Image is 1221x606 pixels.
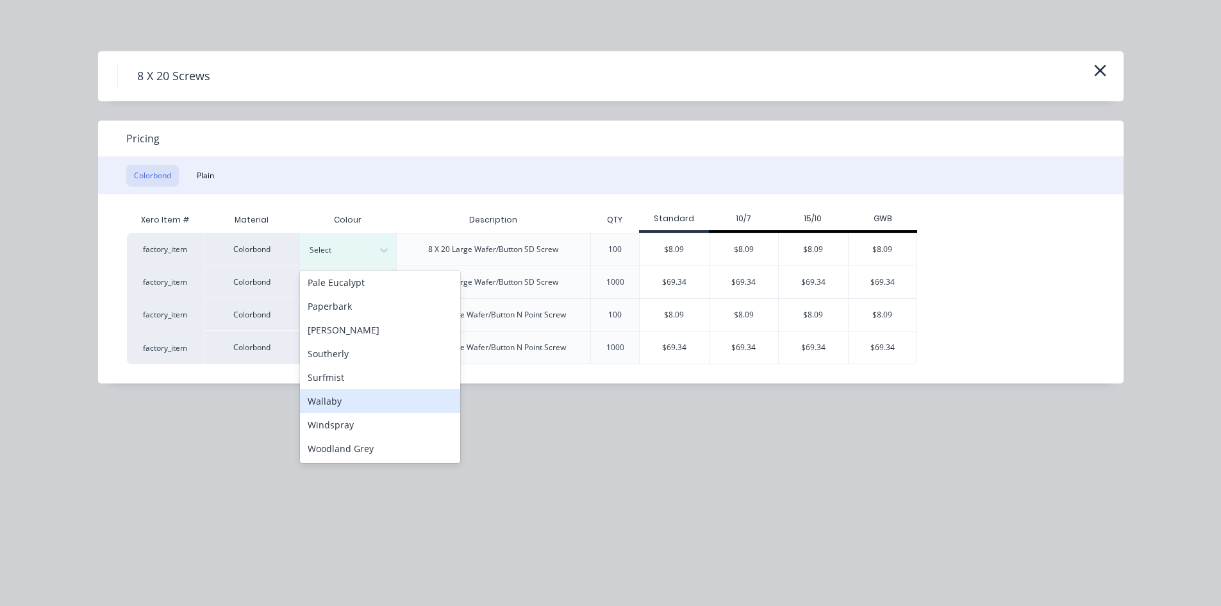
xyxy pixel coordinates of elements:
[778,213,848,224] div: 15/10
[204,207,300,233] div: Material
[127,265,204,298] div: factory_item
[597,204,633,236] div: QTY
[710,332,779,364] div: $69.34
[127,233,204,265] div: factory_item
[608,244,622,255] div: 100
[640,332,709,364] div: $69.34
[606,342,624,353] div: 1000
[848,213,918,224] div: GWB
[640,299,709,331] div: $8.09
[710,266,779,298] div: $69.34
[126,131,160,146] span: Pricing
[640,266,709,298] div: $69.34
[127,207,204,233] div: Xero Item #
[204,233,300,265] div: Colorbond
[420,342,566,353] div: 8 X 20 Large Wafer/Button N Point Screw
[779,233,848,265] div: $8.09
[300,207,396,233] div: Colour
[849,332,917,364] div: $69.34
[126,165,179,187] button: Colorbond
[300,342,460,366] div: Southerly
[300,413,460,437] div: Windspray
[606,276,624,288] div: 1000
[779,332,848,364] div: $69.34
[608,309,622,321] div: 100
[300,271,460,294] div: Pale Eucalypt
[709,213,779,224] div: 10/7
[300,437,460,460] div: Woodland Grey
[639,213,709,224] div: Standard
[117,64,229,88] h4: 8 X 20 Screws
[849,233,917,265] div: $8.09
[710,233,779,265] div: $8.09
[779,299,848,331] div: $8.09
[189,165,222,187] button: Plain
[127,298,204,331] div: factory_item
[710,299,779,331] div: $8.09
[428,244,558,255] div: 8 X 20 Large Wafer/Button SD Screw
[300,389,460,413] div: Wallaby
[849,266,917,298] div: $69.34
[204,265,300,298] div: Colorbond
[127,331,204,364] div: factory_item
[428,276,558,288] div: 8 X 20 Large Wafer/Button SD Screw
[204,331,300,364] div: Colorbond
[459,204,527,236] div: Description
[204,298,300,331] div: Colorbond
[300,294,460,318] div: Paperbark
[300,318,460,342] div: [PERSON_NAME]
[779,266,848,298] div: $69.34
[640,233,709,265] div: $8.09
[300,366,460,389] div: Surfmist
[849,299,917,331] div: $8.09
[420,309,566,321] div: 8 X 20 Large Wafer/Button N Point Screw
